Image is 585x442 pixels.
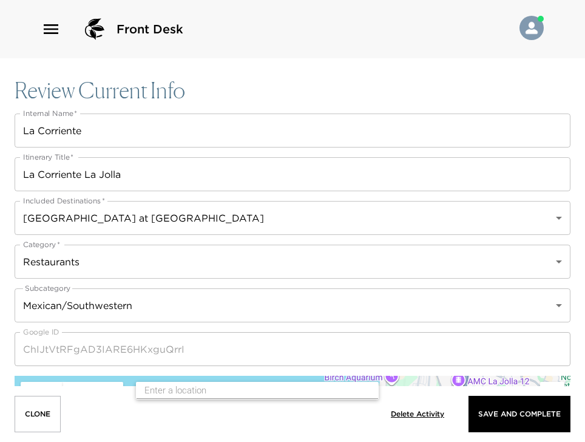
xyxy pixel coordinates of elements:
[23,152,73,162] label: Itinerary Title
[80,15,109,44] img: logo
[386,396,449,432] button: Delete Activity
[15,114,570,148] input: For referencing between concierges
[15,157,570,191] input: The name that will appear on the member itinerary
[519,16,544,40] img: User
[21,382,63,406] button: Show street map
[117,21,183,38] span: Front Desk
[540,382,564,406] button: Toggle fullscreen view
[468,396,570,432] button: Save And Complete
[15,332,570,366] div: Google ID
[15,396,61,432] button: Clone
[15,78,570,104] h4: Review Current Info
[23,239,60,250] label: Category
[478,410,561,418] p: Save And Complete
[15,245,570,279] div: Restaurants
[23,283,72,293] label: Subcategory
[15,332,570,366] input: Look up the google place ID with the map below.
[391,410,444,418] span: Delete Activity
[15,201,570,235] div: [GEOGRAPHIC_DATA] at [GEOGRAPHIC_DATA]
[23,327,59,337] label: Google ID
[15,288,570,322] div: Mexican/Southwestern
[25,410,50,418] p: Clone
[63,382,123,406] button: Show satellite imagery
[23,108,77,118] label: Internal Name
[23,195,105,206] label: Included Destinations
[144,381,371,400] input: Enter a location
